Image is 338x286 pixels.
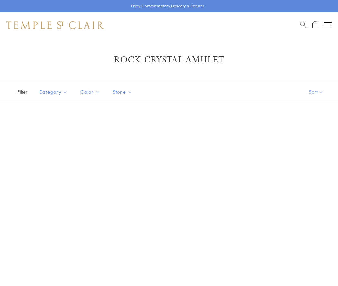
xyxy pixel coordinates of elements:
[16,54,322,66] h1: Rock Crystal Amulet
[131,3,204,9] p: Enjoy Complimentary Delivery & Returns
[109,88,137,96] span: Stone
[34,85,72,99] button: Category
[294,82,338,102] button: Show sort by
[6,21,104,29] img: Temple St. Clair
[76,85,105,99] button: Color
[300,21,307,29] a: Search
[108,85,137,99] button: Stone
[77,88,105,96] span: Color
[35,88,72,96] span: Category
[324,21,332,29] button: Open navigation
[312,21,318,29] a: Open Shopping Bag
